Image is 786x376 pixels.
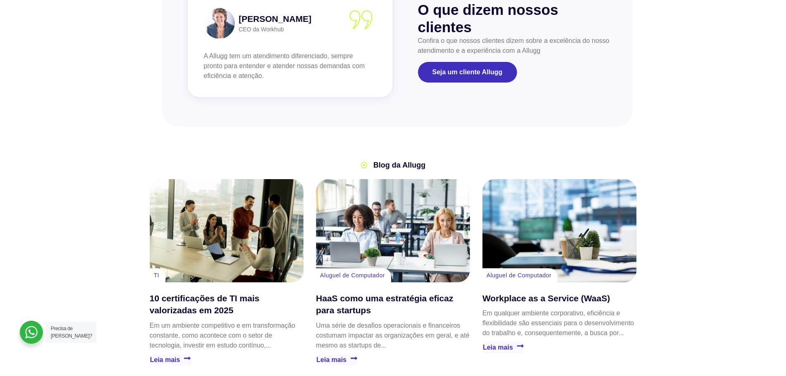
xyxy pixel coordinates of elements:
iframe: Chat Widget [637,270,786,376]
span: Seja um cliente Allugg [432,69,503,76]
a: Workplace as a Service (WaaS) [482,293,610,303]
p: CEO da Workhub [239,25,312,34]
a: 10 certificações de TI mais valorizadas em 2025 [150,293,260,315]
img: Andréa Migliori [204,8,235,39]
span: Precisa de [PERSON_NAME]? [51,326,92,339]
strong: [PERSON_NAME] [239,13,312,25]
p: Confira o que nossos clientes dizem sobre a excelência do nosso atendimento e a experiência com a... [418,36,612,56]
a: Leia mais [150,354,191,365]
a: Leia mais [482,342,524,353]
a: 10 certificações de TI mais valorizadas em 2025 [150,179,304,282]
a: HaaS como uma estratégia eficaz para startups [316,179,470,282]
a: Aluguel de Computador [486,272,551,279]
p: Em qualquer ambiente corporativo, eficiência e flexibilidade são essenciais para o desenvolviment... [482,308,636,338]
div: Widget de chat [637,270,786,376]
span: Blog da Allugg [371,160,425,171]
p: Uma série de desafios operacionais e financeiros costumam impactar as organizações em geral, e at... [316,321,470,350]
a: Workplace as a Service (WaaS) [482,179,636,282]
p: A Allugg tem um atendimento diferenciado, sempre pronto para entender e atender nossas demandas c... [204,51,372,81]
p: Em um ambiente competitivo e em transformação constante, como acontece com o setor de tecnologia,... [150,321,304,350]
a: TI [154,272,159,279]
h2: O que dizem nossos clientes [418,1,612,36]
a: Seja um cliente Allugg [418,62,517,83]
a: Aluguel de Computador [320,272,385,279]
a: Leia mais [316,354,358,365]
a: HaaS como uma estratégia eficaz para startups [316,293,453,315]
